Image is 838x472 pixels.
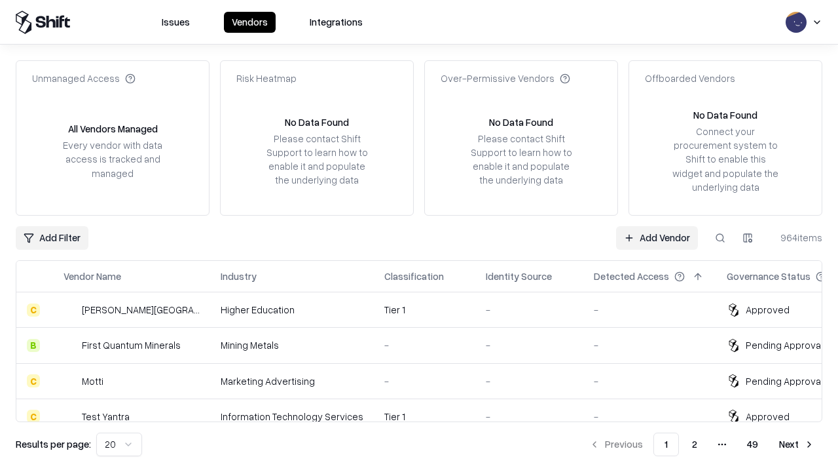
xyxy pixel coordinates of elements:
[441,71,570,85] div: Over-Permissive Vendors
[64,269,121,283] div: Vendor Name
[645,71,735,85] div: Offboarded Vendors
[27,339,40,352] div: B
[302,12,371,33] button: Integrations
[594,374,706,388] div: -
[384,269,444,283] div: Classification
[384,338,465,352] div: -
[82,410,130,423] div: Test Yantra
[27,410,40,423] div: C
[467,132,575,187] div: Please contact Shift Support to learn how to enable it and populate the underlying data
[64,374,77,387] img: Motti
[671,125,780,194] div: Connect your procurement system to Shift to enable this widget and populate the underlying data
[486,374,573,388] div: -
[594,269,669,283] div: Detected Access
[64,410,77,423] img: Test Yantra
[236,71,297,85] div: Risk Heatmap
[693,108,757,122] div: No Data Found
[221,269,257,283] div: Industry
[224,12,276,33] button: Vendors
[27,304,40,317] div: C
[64,339,77,352] img: First Quantum Minerals
[154,12,198,33] button: Issues
[486,410,573,423] div: -
[594,410,706,423] div: -
[82,374,103,388] div: Motti
[737,433,769,456] button: 49
[594,338,706,352] div: -
[489,115,553,129] div: No Data Found
[263,132,371,187] div: Please contact Shift Support to learn how to enable it and populate the underlying data
[221,410,363,423] div: Information Technology Services
[770,231,822,245] div: 964 items
[16,437,91,451] p: Results per page:
[82,303,200,317] div: [PERSON_NAME][GEOGRAPHIC_DATA]
[27,374,40,387] div: C
[746,303,790,317] div: Approved
[384,374,465,388] div: -
[384,303,465,317] div: Tier 1
[682,433,708,456] button: 2
[58,138,167,180] div: Every vendor with data access is tracked and managed
[594,303,706,317] div: -
[221,374,363,388] div: Marketing Advertising
[746,374,823,388] div: Pending Approval
[221,338,363,352] div: Mining Metals
[727,269,811,283] div: Governance Status
[746,410,790,423] div: Approved
[64,304,77,317] img: Reichman University
[32,71,136,85] div: Unmanaged Access
[384,410,465,423] div: Tier 1
[486,269,552,283] div: Identity Source
[771,433,822,456] button: Next
[285,115,349,129] div: No Data Found
[581,433,822,456] nav: pagination
[16,226,88,250] button: Add Filter
[746,338,823,352] div: Pending Approval
[82,338,181,352] div: First Quantum Minerals
[653,433,679,456] button: 1
[486,338,573,352] div: -
[221,303,363,317] div: Higher Education
[68,122,158,136] div: All Vendors Managed
[486,303,573,317] div: -
[616,226,698,250] a: Add Vendor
